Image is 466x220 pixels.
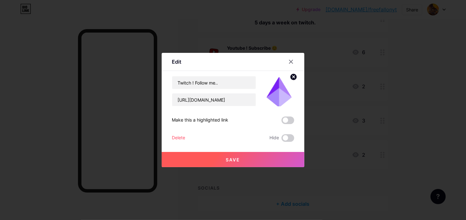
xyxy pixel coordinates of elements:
[172,93,256,106] input: URL
[264,76,294,106] img: link_thumbnail
[269,134,279,142] span: Hide
[172,58,181,66] div: Edit
[172,116,228,124] div: Make this a highlighted link
[162,152,304,167] button: Save
[172,134,185,142] div: Delete
[172,76,256,89] input: Title
[226,157,240,162] span: Save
